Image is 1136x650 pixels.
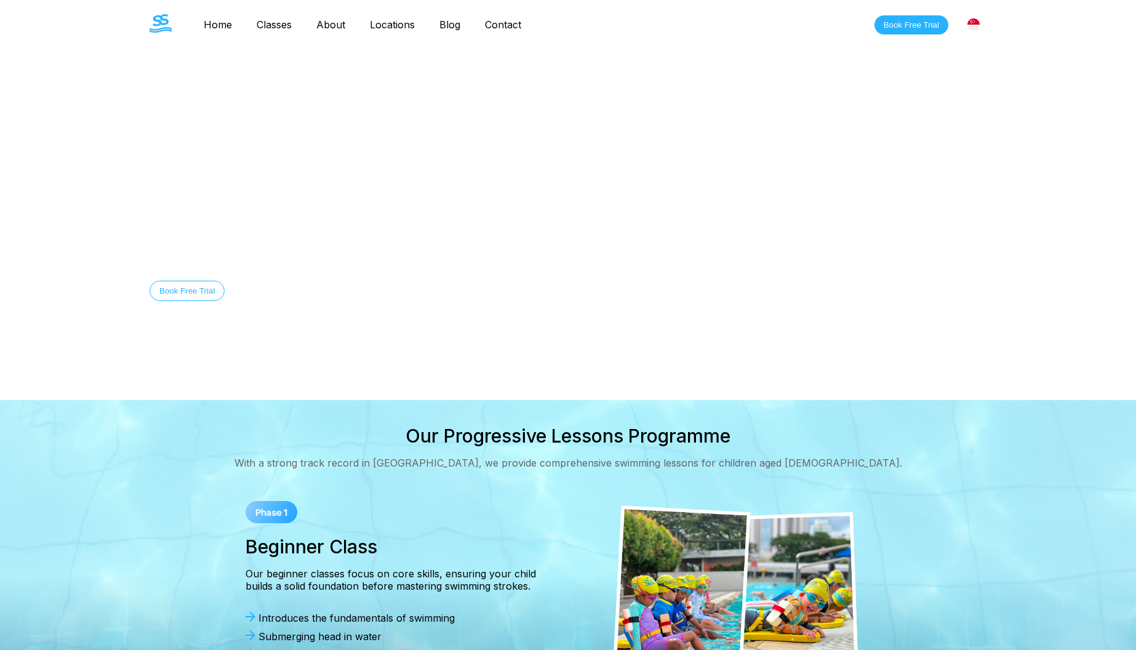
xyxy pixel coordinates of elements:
a: Home [191,18,244,31]
img: Arrow [246,630,255,640]
div: With a strong track record in [GEOGRAPHIC_DATA], we provide comprehensive swimming lessons for ch... [234,457,902,469]
div: Our Progressive Lessons Programme [406,425,730,447]
div: Welcome to The Swim Starter [150,172,798,181]
button: Discover Our Story [237,281,326,301]
div: Beginner Class [246,536,556,558]
a: Blog [427,18,473,31]
div: Our beginner classes focus on core skills, ensuring your child builds a solid foundation before m... [246,568,556,592]
div: Equip your child with essential swimming skills for lifelong safety and confidence in water. [150,251,798,261]
button: Book Free Trial [150,281,225,301]
a: Locations [358,18,427,31]
img: Phase 1 [246,501,297,523]
div: [GEOGRAPHIC_DATA] [961,12,986,38]
img: The Swim Starter Logo [150,14,172,33]
button: Book Free Trial [874,15,948,34]
div: Submerging head in water [246,630,556,643]
div: Swimming Lessons in [GEOGRAPHIC_DATA] [150,201,798,231]
a: About [304,18,358,31]
img: Singapore [967,18,980,31]
img: Arrow [246,612,255,622]
div: Introduces the fundamentals of swimming [246,612,556,624]
a: Contact [473,18,534,31]
a: Classes [244,18,304,31]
